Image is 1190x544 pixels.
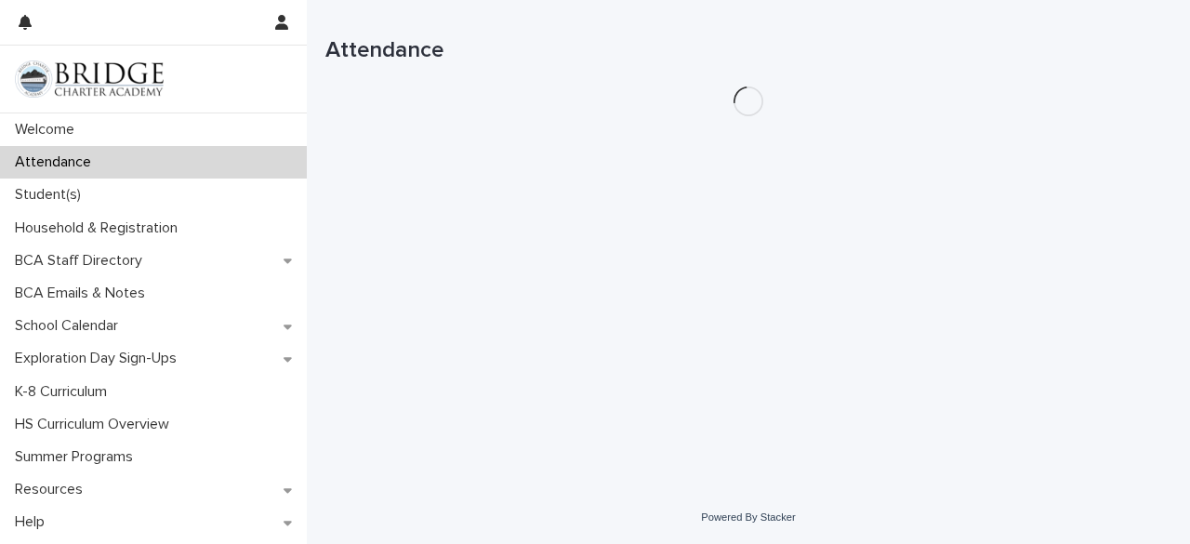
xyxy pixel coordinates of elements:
[7,219,192,237] p: Household & Registration
[701,511,795,523] a: Powered By Stacker
[7,513,59,531] p: Help
[7,186,96,204] p: Student(s)
[7,153,106,171] p: Attendance
[7,121,89,139] p: Welcome
[7,252,157,270] p: BCA Staff Directory
[7,285,160,302] p: BCA Emails & Notes
[7,350,192,367] p: Exploration Day Sign-Ups
[7,481,98,498] p: Resources
[7,416,184,433] p: HS Curriculum Overview
[7,383,122,401] p: K-8 Curriculum
[7,317,133,335] p: School Calendar
[325,37,1171,64] h1: Attendance
[15,60,164,98] img: V1C1m3IdTEidaUdm9Hs0
[7,448,148,466] p: Summer Programs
